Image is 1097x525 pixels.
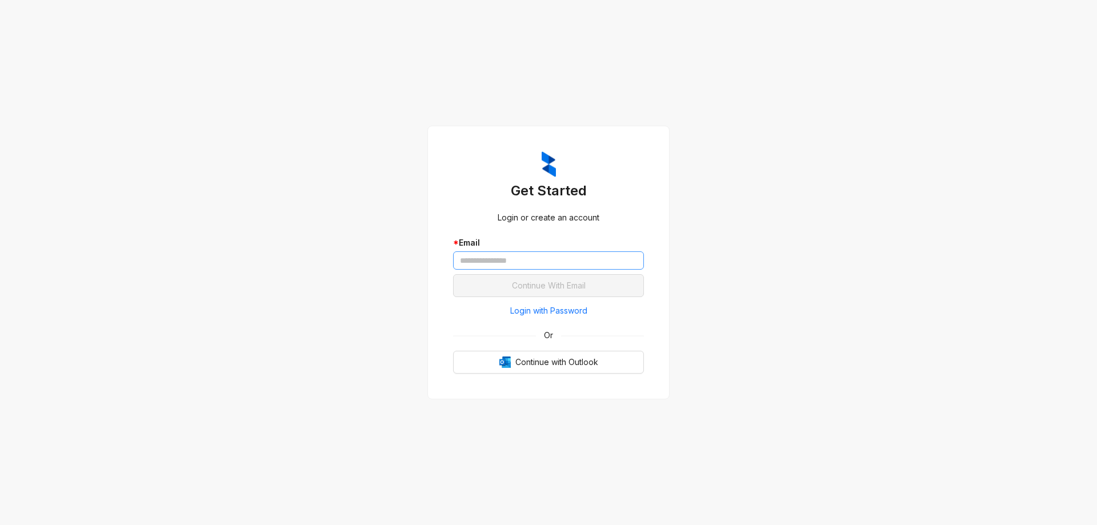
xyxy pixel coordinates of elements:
[542,151,556,178] img: ZumaIcon
[453,211,644,224] div: Login or create an account
[453,351,644,374] button: OutlookContinue with Outlook
[453,182,644,200] h3: Get Started
[510,304,587,317] span: Login with Password
[453,302,644,320] button: Login with Password
[453,237,644,249] div: Email
[453,274,644,297] button: Continue With Email
[515,356,598,368] span: Continue with Outlook
[536,329,561,342] span: Or
[499,356,511,368] img: Outlook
